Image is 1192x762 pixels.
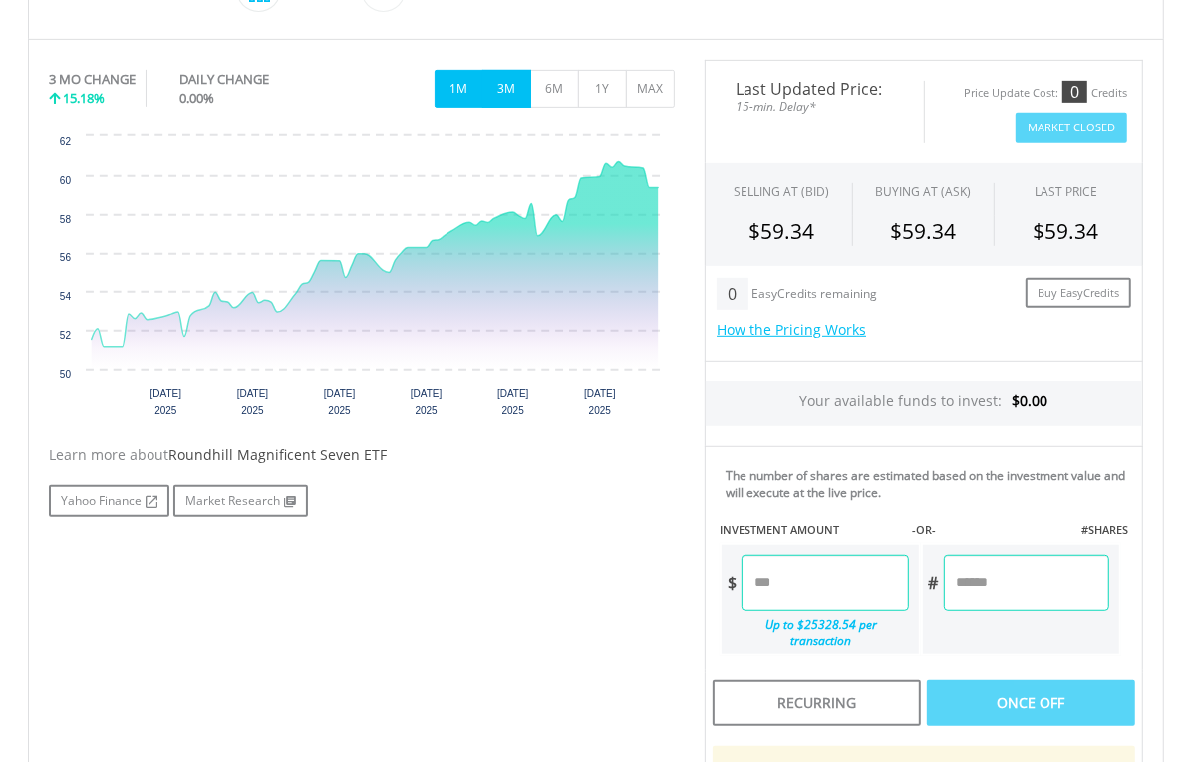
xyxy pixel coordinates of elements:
text: 62 [60,136,72,147]
span: $59.34 [1034,217,1099,245]
a: Market Research [173,485,308,517]
label: #SHARES [1081,522,1128,538]
a: Buy EasyCredits [1026,278,1131,309]
span: Last Updated Price: [721,81,909,97]
div: # [923,555,944,611]
div: SELLING AT (BID) [734,183,829,200]
text: 56 [60,252,72,263]
button: 3M [482,70,531,108]
text: 50 [60,369,72,380]
div: Recurring [713,680,921,726]
button: 1Y [578,70,627,108]
text: 60 [60,175,72,186]
div: Price Update Cost: [964,86,1058,101]
span: BUYING AT (ASK) [875,183,971,200]
div: LAST PRICE [1035,183,1097,200]
button: MAX [626,70,675,108]
div: 0 [717,278,747,310]
div: 0 [1062,81,1087,103]
button: 1M [435,70,483,108]
text: [DATE] 2025 [584,388,616,416]
div: Credits [1091,86,1127,101]
span: 0.00% [179,89,214,107]
text: [DATE] 2025 [150,388,182,416]
button: 6M [530,70,579,108]
text: [DATE] 2025 [497,388,529,416]
div: $ [722,555,742,611]
div: Learn more about [49,445,675,465]
svg: Interactive chart [49,127,674,425]
text: [DATE] 2025 [237,388,269,416]
div: Once Off [927,680,1135,726]
span: $0.00 [1013,391,1048,410]
div: Up to $25328.54 per transaction [722,611,909,654]
span: $59.34 [890,217,956,245]
span: $59.34 [748,217,814,245]
label: -OR- [912,522,936,538]
text: 52 [60,330,72,341]
text: 54 [60,291,72,302]
div: EasyCredits remaining [752,287,878,304]
label: INVESTMENT AMOUNT [720,522,839,538]
div: The number of shares are estimated based on the investment value and will execute at the live price. [726,467,1134,501]
text: [DATE] 2025 [324,388,356,416]
div: DAILY CHANGE [179,70,336,89]
span: Roundhill Magnificent Seven ETF [168,445,387,464]
text: [DATE] 2025 [411,388,443,416]
a: Yahoo Finance [49,485,169,517]
span: 15.18% [63,89,105,107]
div: Your available funds to invest: [706,381,1142,426]
span: 15-min. Delay* [721,97,909,116]
text: 58 [60,214,72,225]
button: Market Closed [1016,113,1127,143]
div: Chart. Highcharts interactive chart. [49,127,675,425]
a: How the Pricing Works [717,320,866,339]
div: 3 MO CHANGE [49,70,136,89]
